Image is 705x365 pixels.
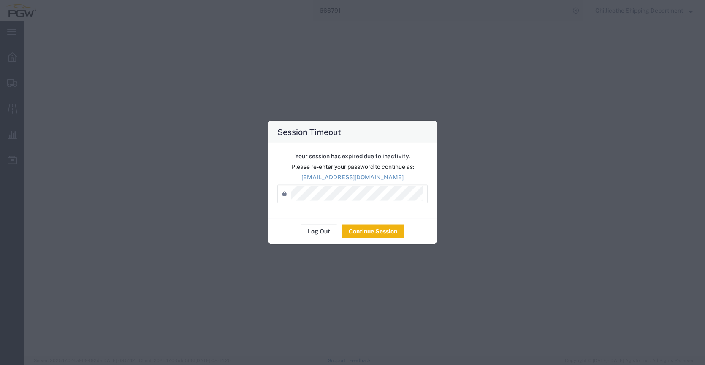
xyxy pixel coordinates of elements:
p: [EMAIL_ADDRESS][DOMAIN_NAME] [277,173,428,181]
button: Continue Session [342,224,404,238]
button: Log Out [301,224,337,238]
p: Your session has expired due to inactivity. [277,151,428,160]
h4: Session Timeout [277,125,341,138]
p: Please re-enter your password to continue as: [277,162,428,171]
